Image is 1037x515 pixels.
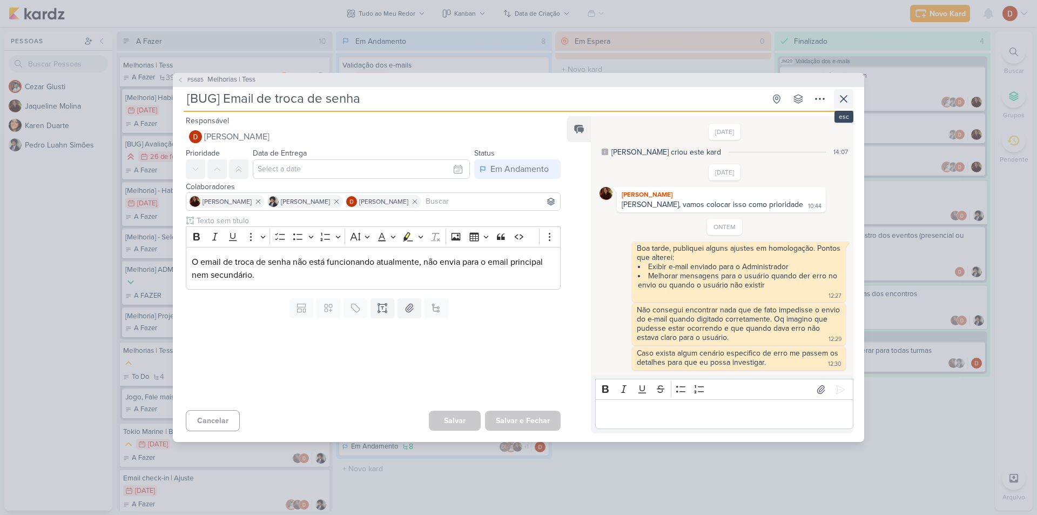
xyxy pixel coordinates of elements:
[828,360,841,369] div: 12:30
[186,410,240,431] button: Cancelar
[184,89,765,109] input: Kard Sem Título
[637,305,842,342] div: Não consegui encontrar nada que de fato impedisse o envio do e-mail quando digitado corretamente....
[189,130,202,143] img: Davi Elias Teixeira
[474,149,495,158] label: Status
[423,195,558,208] input: Buscar
[186,247,561,290] div: Editor editing area: main
[637,349,840,367] div: Caso exista algum cenário especifico de erro me passem os detalhes para que eu possa investigar.
[595,399,853,429] div: Editor editing area: main
[194,215,561,226] input: Texto sem título
[186,127,561,146] button: [PERSON_NAME]
[207,75,255,85] span: Melhorias | Tess
[490,163,549,176] div: Em Andamento
[600,187,612,200] img: Jaqueline Molina
[638,271,841,290] li: Melhorar mensagens para o usuário quando der erro no envio ou quando o usuário não existir
[474,159,561,179] button: Em Andamento
[186,149,220,158] label: Prioridade
[637,244,841,262] div: Boa tarde, publiquei alguns ajustes em homologação. Pontos que alterei:
[611,146,721,158] div: [PERSON_NAME] criou este kard
[190,196,200,207] img: Jaqueline Molina
[808,202,821,211] div: 10:44
[268,196,279,207] img: Pedro Luahn Simões
[622,200,803,209] div: [PERSON_NAME], vamos colocar isso como prioridade
[253,149,307,158] label: Data de Entrega
[619,189,824,200] div: [PERSON_NAME]
[186,226,561,248] div: Editor toolbar
[833,147,848,157] div: 14:07
[281,197,330,206] span: [PERSON_NAME]
[829,335,841,344] div: 12:29
[834,111,853,123] div: esc
[638,262,841,271] li: Exibir e-mail enviado para o Administrador
[203,197,252,206] span: [PERSON_NAME]
[346,196,357,207] img: Davi Elias Teixeira
[177,75,255,85] button: PS685 Melhorias | Tess
[829,292,841,300] div: 12:27
[595,379,853,400] div: Editor toolbar
[186,76,205,84] span: PS685
[359,197,408,206] span: [PERSON_NAME]
[204,130,270,143] span: [PERSON_NAME]
[186,181,561,192] div: Colaboradores
[186,116,229,125] label: Responsável
[253,159,470,179] input: Select a date
[192,256,555,282] p: O email de troca de senha não está funcionando atualmente, não envia para o email principal nem s...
